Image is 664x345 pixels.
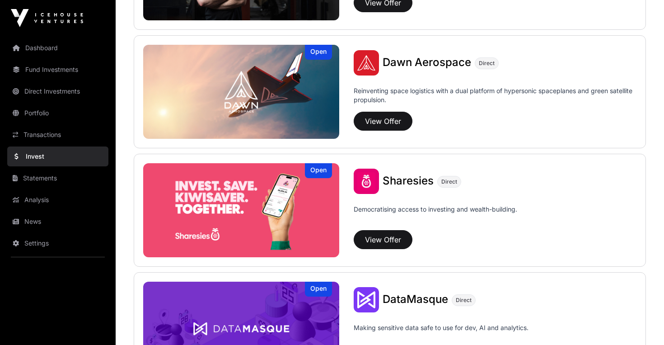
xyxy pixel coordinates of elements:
[354,287,379,312] img: DataMasque
[383,56,471,69] span: Dawn Aerospace
[7,60,108,80] a: Fund Investments
[383,57,471,69] a: Dawn Aerospace
[456,297,472,304] span: Direct
[383,294,448,306] a: DataMasque
[354,230,412,249] button: View Offer
[354,205,517,227] p: Democratising access to investing and wealth-building.
[354,169,379,194] img: Sharesies
[305,282,332,297] div: Open
[143,163,339,257] img: Sharesies
[383,174,434,187] span: Sharesies
[7,147,108,166] a: Invest
[7,125,108,145] a: Transactions
[7,168,108,188] a: Statements
[383,175,434,187] a: Sharesies
[305,45,332,60] div: Open
[305,163,332,178] div: Open
[619,302,664,345] iframe: Chat Widget
[479,60,495,67] span: Direct
[7,212,108,232] a: News
[354,86,636,108] p: Reinventing space logistics with a dual platform of hypersonic spaceplanes and green satellite pr...
[143,163,339,257] a: SharesiesOpen
[383,293,448,306] span: DataMasque
[7,190,108,210] a: Analysis
[7,81,108,101] a: Direct Investments
[7,103,108,123] a: Portfolio
[11,9,83,27] img: Icehouse Ventures Logo
[441,178,457,185] span: Direct
[143,45,339,139] img: Dawn Aerospace
[143,45,339,139] a: Dawn AerospaceOpen
[354,112,412,131] button: View Offer
[7,38,108,58] a: Dashboard
[7,233,108,253] a: Settings
[354,50,379,76] img: Dawn Aerospace
[354,323,528,345] p: Making sensitive data safe to use for dev, AI and analytics.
